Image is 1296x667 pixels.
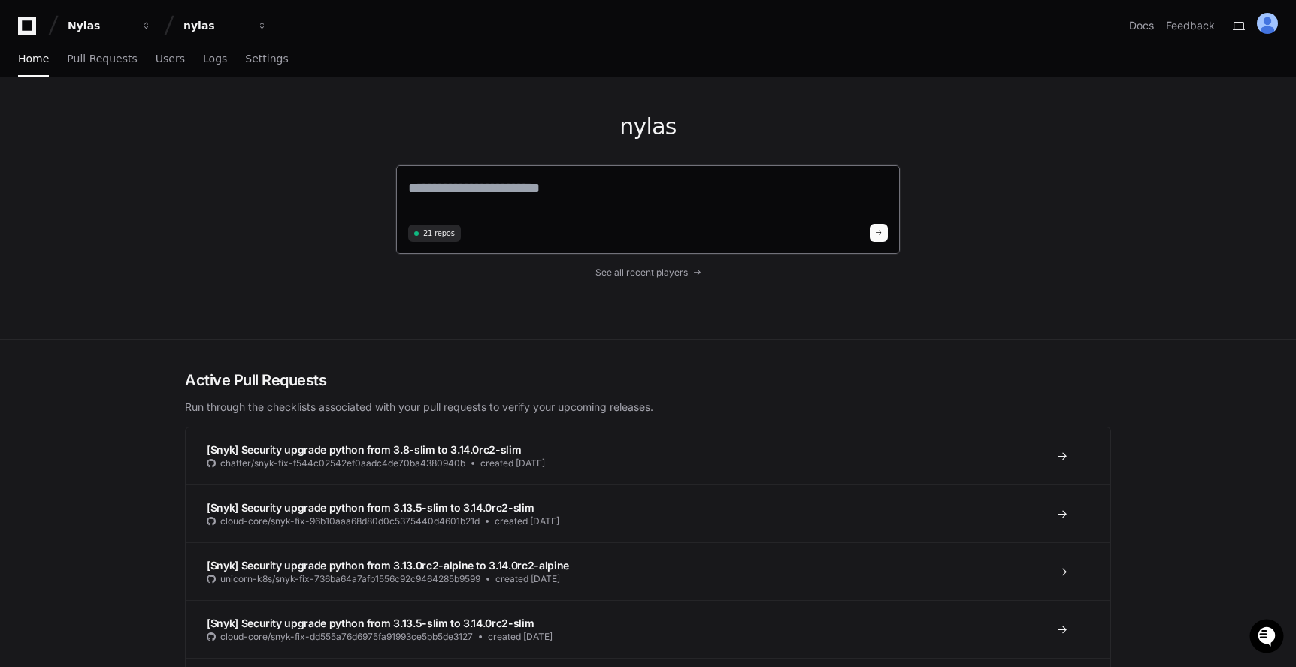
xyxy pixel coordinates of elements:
a: Settings [245,42,288,77]
button: nylas [177,12,274,39]
a: [Snyk] Security upgrade python from 3.13.0rc2-alpine to 3.14.0rc2-alpineunicorn-k8s/snyk-fix-736b... [186,542,1110,600]
p: Run through the checklists associated with your pull requests to verify your upcoming releases. [185,400,1111,415]
img: PlayerZero [15,15,45,45]
iframe: Open customer support [1248,617,1288,658]
span: [Snyk] Security upgrade python from 3.13.5-slim to 3.14.0rc2-slim [207,501,534,514]
a: [Snyk] Security upgrade python from 3.8-slim to 3.14.0rc2-slimchatter/snyk-fix-f544c02542ef0aadc4... [186,427,1110,484]
span: chatter/snyk-fix-f544c02542ef0aadc4de70ba4380940b [220,457,465,469]
a: Logs [203,42,227,77]
span: Users [156,54,185,63]
a: Users [156,42,185,77]
div: Start new chat [51,112,247,127]
span: See all recent players [595,267,688,279]
a: Pull Requests [67,42,137,77]
a: See all recent players [395,267,901,279]
a: Home [18,42,49,77]
h1: nylas [395,113,901,140]
span: [Snyk] Security upgrade python from 3.13.0rc2-alpine to 3.14.0rc2-alpine [207,559,569,572]
div: We're available if you need us! [51,127,190,139]
div: nylas [183,18,248,33]
span: Logs [203,54,227,63]
button: Start new chat [256,116,274,134]
a: [Snyk] Security upgrade python from 3.13.5-slim to 3.14.0rc2-slimcloud-core/snyk-fix-dd555a76d697... [186,600,1110,658]
span: created [DATE] [480,457,545,469]
span: created [DATE] [495,515,559,527]
span: 21 repos [423,228,455,239]
span: cloud-core/snyk-fix-dd555a76d6975fa91993ce5bb5de3127 [220,631,473,643]
span: created [DATE] [495,573,560,585]
button: Feedback [1166,18,1215,33]
span: Pylon [150,158,182,169]
span: Home [18,54,49,63]
span: [Snyk] Security upgrade python from 3.13.5-slim to 3.14.0rc2-slim [207,617,534,629]
img: 1736555170064-99ba0984-63c1-480f-8ee9-699278ef63ed [15,112,42,139]
span: created [DATE] [488,631,553,643]
h2: Active Pull Requests [185,370,1111,391]
a: [Snyk] Security upgrade python from 3.13.5-slim to 3.14.0rc2-slimcloud-core/snyk-fix-96b10aaa68d8... [186,484,1110,542]
span: [Snyk] Security upgrade python from 3.8-slim to 3.14.0rc2-slim [207,443,521,456]
a: Powered byPylon [106,157,182,169]
span: unicorn-k8s/snyk-fix-736ba64a7afb1556c92c9464285b9599 [220,573,480,585]
span: cloud-core/snyk-fix-96b10aaa68d80d0c5375440d4601b21d [220,515,480,527]
a: Docs [1129,18,1154,33]
button: Nylas [62,12,158,39]
img: ALV-UjXdkCaxG7Ha6Z-zDHMTEPqXMlNFMnpHuOo2CVUViR2iaDDte_9HYgjrRZ0zHLyLySWwoP3Esd7mb4Ah-olhw-DLkFEvG... [1257,13,1278,34]
div: Nylas [68,18,132,33]
div: Welcome [15,60,274,84]
span: Settings [245,54,288,63]
span: Pull Requests [67,54,137,63]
